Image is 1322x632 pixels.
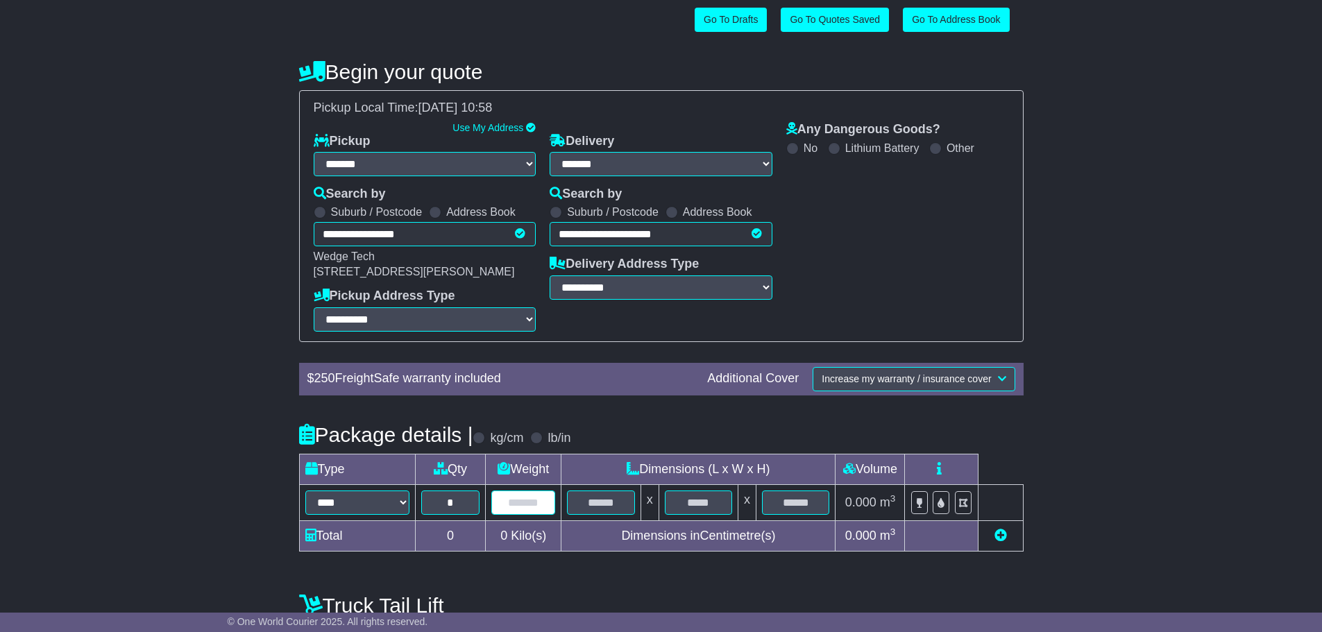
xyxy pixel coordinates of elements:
[490,431,523,446] label: kg/cm
[415,454,486,484] td: Qty
[550,187,622,202] label: Search by
[994,529,1007,543] a: Add new item
[890,527,896,537] sup: 3
[415,520,486,551] td: 0
[781,8,889,32] a: Go To Quotes Saved
[331,205,423,219] label: Suburb / Postcode
[890,493,896,504] sup: 3
[299,423,473,446] h4: Package details |
[314,371,335,385] span: 250
[550,134,614,149] label: Delivery
[845,495,876,509] span: 0.000
[804,142,817,155] label: No
[452,122,523,133] a: Use My Address
[486,520,561,551] td: Kilo(s)
[314,250,375,262] span: Wedge Tech
[486,454,561,484] td: Weight
[903,8,1009,32] a: Go To Address Book
[822,373,991,384] span: Increase my warranty / insurance cover
[548,431,570,446] label: lb/in
[299,594,1024,617] h4: Truck Tail Lift
[641,484,659,520] td: x
[314,134,371,149] label: Pickup
[299,60,1024,83] h4: Begin your quote
[880,495,896,509] span: m
[299,520,415,551] td: Total
[738,484,756,520] td: x
[307,101,1016,116] div: Pickup Local Time:
[947,142,974,155] label: Other
[314,266,515,277] span: [STREET_ADDRESS][PERSON_NAME]
[561,520,836,551] td: Dimensions in Centimetre(s)
[418,101,493,114] span: [DATE] 10:58
[314,187,386,202] label: Search by
[228,616,428,627] span: © One World Courier 2025. All rights reserved.
[695,8,767,32] a: Go To Drafts
[880,529,896,543] span: m
[786,122,940,137] label: Any Dangerous Goods?
[813,367,1015,391] button: Increase my warranty / insurance cover
[836,454,905,484] td: Volume
[550,257,699,272] label: Delivery Address Type
[567,205,659,219] label: Suburb / Postcode
[314,289,455,304] label: Pickup Address Type
[299,454,415,484] td: Type
[500,529,507,543] span: 0
[683,205,752,219] label: Address Book
[300,371,701,386] div: $ FreightSafe warranty included
[845,529,876,543] span: 0.000
[845,142,920,155] label: Lithium Battery
[700,371,806,386] div: Additional Cover
[446,205,516,219] label: Address Book
[561,454,836,484] td: Dimensions (L x W x H)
